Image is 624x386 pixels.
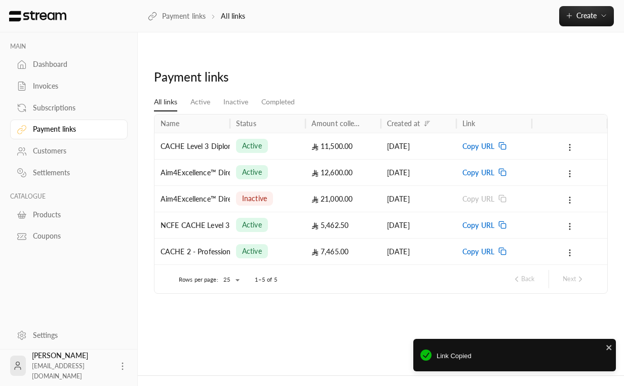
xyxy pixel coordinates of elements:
button: close [606,342,613,352]
button: Sort [421,118,433,130]
div: 7,465.00 [311,239,375,264]
img: Logo [8,11,67,22]
div: Settings [33,330,115,340]
div: NCFE CACHE Level 3 Certificate [161,212,224,238]
a: Settlements [10,163,128,183]
div: 21,000.00 [311,186,375,212]
a: Completed [261,93,295,111]
div: Products [33,210,115,220]
div: 12,600.00 [311,160,375,185]
span: Copy URL [462,239,494,264]
a: Invoices [10,76,128,96]
button: Create [559,6,614,26]
span: Copy URL [462,133,494,159]
div: CACHE 2 - Professional [161,239,224,264]
span: active [242,246,262,256]
p: Rows per page: [179,276,218,284]
a: All links [154,93,177,111]
div: Payment links [33,124,115,134]
div: Link [462,119,476,128]
p: CATALOGUE [10,192,128,201]
a: Subscriptions [10,98,128,118]
div: CACHE Level 3 Diploma [161,133,224,159]
p: MAIN [10,43,128,51]
a: Inactive [223,93,248,111]
div: 11,500.00 [311,133,375,159]
span: inactive [242,194,267,204]
a: Settings [10,325,128,345]
div: [PERSON_NAME] [32,351,111,381]
span: Copy URL [462,212,494,238]
a: Payment links [10,120,128,139]
div: Settlements [33,168,115,178]
a: Active [190,93,210,111]
p: 1–5 of 5 [255,276,278,284]
span: [EMAIL_ADDRESS][DOMAIN_NAME] [32,362,85,380]
div: [DATE] [387,160,450,185]
div: Status [236,119,256,128]
span: active [242,141,262,151]
span: active [242,220,262,230]
span: Copy URL [462,186,494,212]
div: Dashboard [33,59,115,69]
div: [DATE] [387,212,450,238]
div: 25 [218,274,243,286]
div: Coupons [33,231,115,241]
div: Aim4Excellence™ Director Credential [161,186,224,212]
div: 5,462.50 [311,212,375,238]
div: Subscriptions [33,103,115,113]
a: Coupons [10,226,128,246]
div: Created at [387,119,420,128]
a: Customers [10,141,128,161]
p: All links [221,11,245,21]
span: Create [576,11,597,20]
a: Payment links [148,11,206,21]
div: Customers [33,146,115,156]
div: [DATE] [387,239,450,264]
span: active [242,167,262,177]
nav: breadcrumb [148,11,246,21]
div: [DATE] [387,133,450,159]
div: Payment links [154,69,299,85]
span: Copy URL [462,160,494,185]
a: Dashboard [10,55,128,74]
div: Name [161,119,180,128]
span: Link Copied [437,351,609,361]
div: Amount collected [311,119,362,128]
div: [DATE] [387,186,450,212]
a: Products [10,205,128,224]
div: Aim4Excellence™ Director Credential [161,160,224,185]
div: Invoices [33,81,115,91]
